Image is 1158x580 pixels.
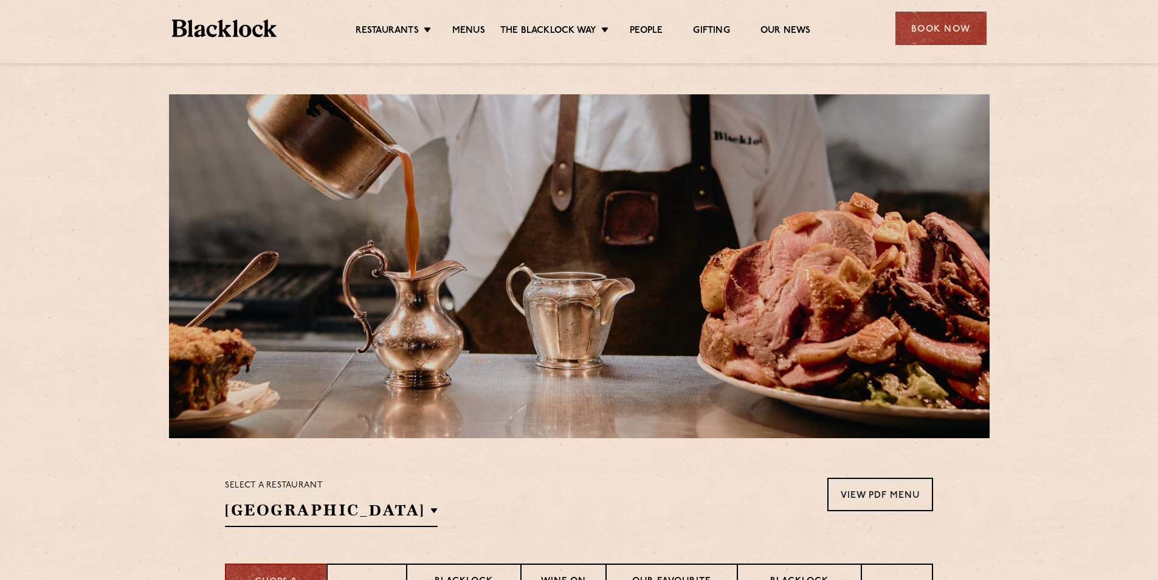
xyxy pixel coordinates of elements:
[452,25,485,38] a: Menus
[693,25,729,38] a: Gifting
[225,478,438,494] p: Select a restaurant
[895,12,987,45] div: Book Now
[630,25,663,38] a: People
[172,19,277,37] img: BL_Textured_Logo-footer-cropped.svg
[225,500,438,527] h2: [GEOGRAPHIC_DATA]
[356,25,419,38] a: Restaurants
[500,25,596,38] a: The Blacklock Way
[760,25,811,38] a: Our News
[827,478,933,511] a: View PDF Menu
